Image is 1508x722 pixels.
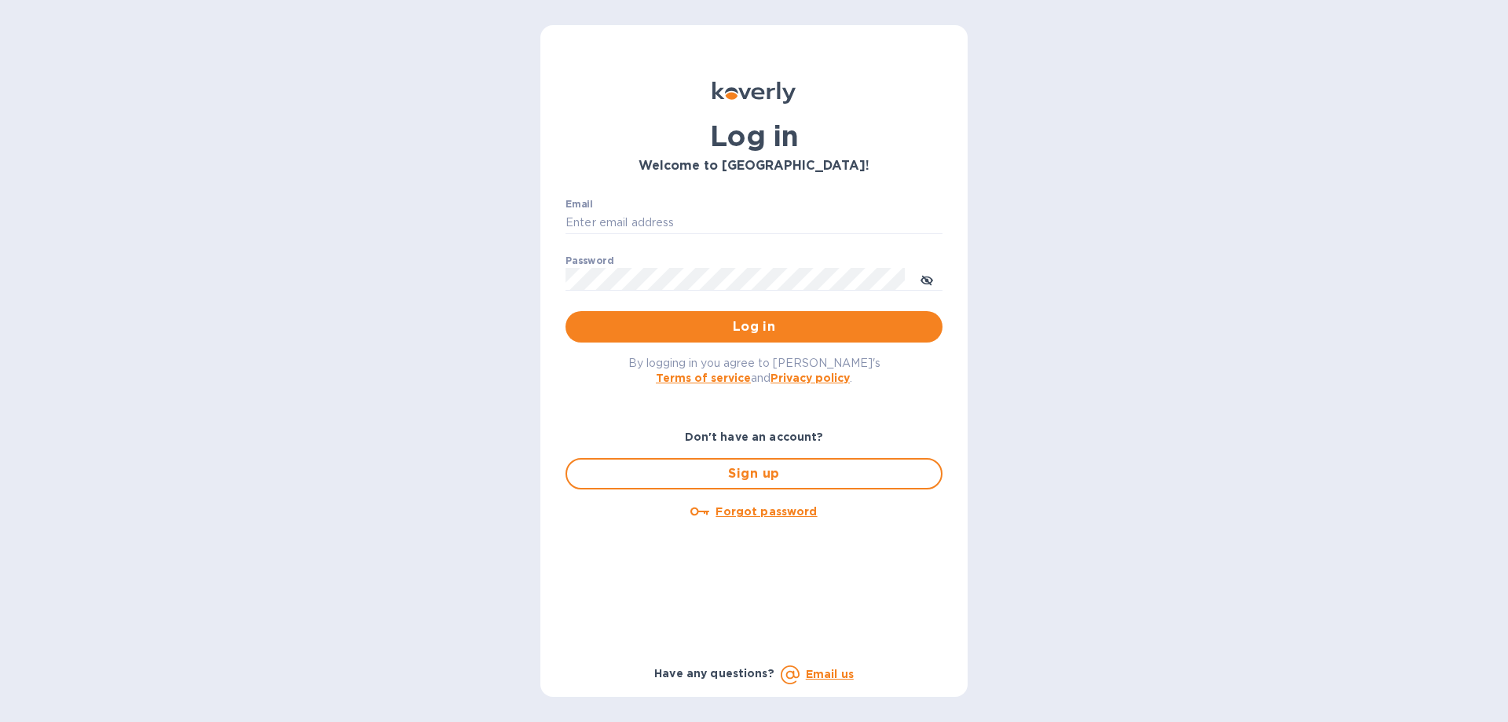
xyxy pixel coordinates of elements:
[716,505,817,518] u: Forgot password
[578,317,930,336] span: Log in
[628,357,880,384] span: By logging in you agree to [PERSON_NAME]'s and .
[565,159,942,174] h3: Welcome to [GEOGRAPHIC_DATA]!
[806,668,854,680] a: Email us
[580,464,928,483] span: Sign up
[565,200,593,209] label: Email
[565,211,942,235] input: Enter email address
[685,431,824,443] b: Don't have an account?
[770,372,850,384] a: Privacy policy
[565,119,942,152] h1: Log in
[911,263,942,295] button: toggle password visibility
[654,667,774,680] b: Have any questions?
[712,82,796,104] img: Koverly
[565,458,942,489] button: Sign up
[656,372,751,384] a: Terms of service
[565,256,613,266] label: Password
[565,311,942,343] button: Log in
